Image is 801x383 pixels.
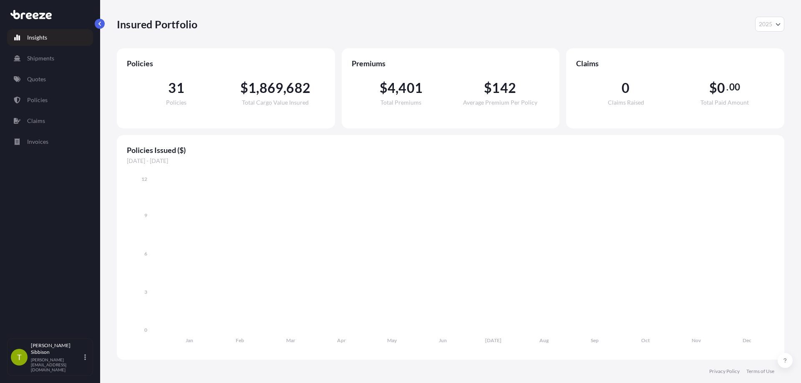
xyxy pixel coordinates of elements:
span: 31 [168,81,184,95]
a: Policies [7,92,93,108]
p: Claims [27,117,45,125]
tspan: Nov [692,337,701,343]
span: 142 [492,81,516,95]
span: Average Premium Per Policy [463,100,537,105]
span: $ [240,81,248,95]
tspan: Sep [591,337,599,343]
tspan: Oct [641,337,650,343]
tspan: 9 [144,212,147,218]
span: , [283,81,286,95]
p: Quotes [27,75,46,83]
tspan: Aug [539,337,549,343]
tspan: Feb [236,337,244,343]
span: Claims Raised [608,100,644,105]
span: 0 [717,81,725,95]
span: Premiums [352,58,550,68]
span: , [395,81,398,95]
span: Total Cargo Value Insured [242,100,309,105]
span: Policies [166,100,186,105]
span: 00 [729,84,740,90]
span: $ [380,81,388,95]
tspan: 3 [144,289,147,295]
a: Invoices [7,133,93,150]
p: Invoices [27,138,48,146]
span: 4 [388,81,395,95]
a: Shipments [7,50,93,67]
span: Policies [127,58,325,68]
span: $ [709,81,717,95]
p: Policies [27,96,48,104]
tspan: 12 [141,176,147,182]
p: Insights [27,33,47,42]
span: 1 [248,81,256,95]
span: 682 [286,81,310,95]
tspan: Mar [286,337,295,343]
span: 401 [398,81,423,95]
span: T [17,353,22,361]
tspan: Jan [186,337,193,343]
p: Insured Portfolio [117,18,197,31]
span: Total Premiums [380,100,421,105]
span: Policies Issued ($) [127,145,774,155]
span: Total Paid Amount [700,100,749,105]
tspan: Jun [439,337,447,343]
span: , [256,81,259,95]
a: Claims [7,113,93,129]
a: Quotes [7,71,93,88]
a: Privacy Policy [709,368,740,375]
p: [PERSON_NAME][EMAIL_ADDRESS][DOMAIN_NAME] [31,357,83,372]
p: [PERSON_NAME] Sibbison [31,342,83,355]
tspan: Dec [743,337,751,343]
tspan: 0 [144,327,147,333]
span: $ [484,81,492,95]
span: Claims [576,58,774,68]
a: Insights [7,29,93,46]
a: Terms of Use [746,368,774,375]
tspan: Apr [337,337,346,343]
tspan: May [387,337,397,343]
span: 0 [622,81,630,95]
p: Shipments [27,54,54,63]
button: Year Selector [755,17,784,32]
span: 869 [259,81,284,95]
span: . [726,84,728,90]
span: 2025 [759,20,772,28]
tspan: [DATE] [485,337,501,343]
tspan: 6 [144,250,147,257]
span: [DATE] - [DATE] [127,157,774,165]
